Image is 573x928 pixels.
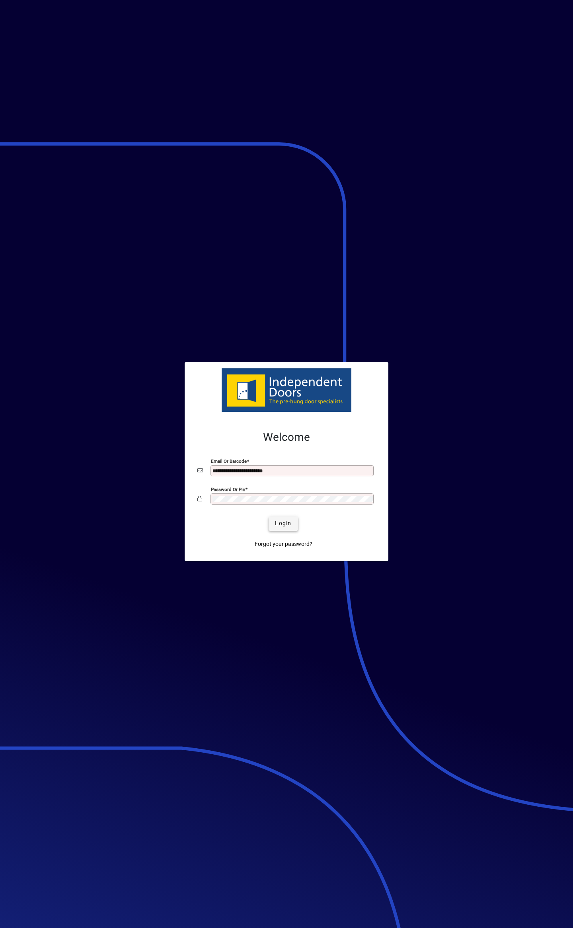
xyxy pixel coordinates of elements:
[211,458,247,464] mat-label: Email or Barcode
[269,516,298,531] button: Login
[251,537,316,551] a: Forgot your password?
[255,540,312,548] span: Forgot your password?
[275,519,291,528] span: Login
[211,486,245,492] mat-label: Password or Pin
[197,431,376,444] h2: Welcome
